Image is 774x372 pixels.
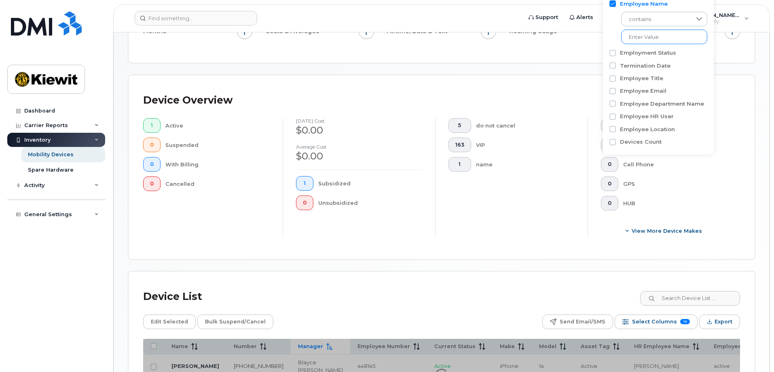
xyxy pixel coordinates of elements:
span: 163 [455,142,464,148]
button: 1 [143,118,161,133]
div: $0.00 [296,149,422,163]
label: Termination Date [620,62,670,70]
div: Cancelled [165,176,270,191]
button: 1 [296,176,313,191]
div: Active [165,118,270,133]
button: 0 [296,196,313,210]
span: Support [535,13,558,21]
h4: [DATE] cost [296,118,422,123]
span: Bulk Suspend/Cancel [205,316,266,328]
span: Send Email/SMS [560,316,605,328]
span: 1 [150,122,154,129]
iframe: Messenger [596,72,768,333]
div: $0.00 [296,123,422,137]
button: 1 [448,157,471,172]
div: VIP [476,138,575,152]
input: Enter Value [621,30,707,44]
div: name [476,157,575,172]
button: 0 [143,157,161,172]
button: 5 [448,118,471,133]
span: 5 [455,122,464,129]
span: 1 [455,161,464,168]
div: With Billing [165,157,270,172]
span: 0 [150,181,154,187]
span: 0 [303,200,307,206]
button: 163 [448,138,471,152]
button: 0 [143,176,161,191]
button: Send Email/SMS [542,315,613,329]
span: 0 [150,161,154,168]
a: Knowledge Base [599,9,666,26]
a: Alerts [564,9,599,26]
div: Device List [143,286,202,307]
a: Support [523,9,564,26]
button: Edit Selected [143,315,196,329]
span: 0 [150,142,154,148]
iframe: Messenger Launcher [739,337,768,366]
span: contains [622,12,692,27]
h4: Average cost [296,144,422,149]
div: Subsidized [318,176,423,191]
span: 1 [303,180,307,187]
button: 0 [143,138,161,152]
div: do not cancel [476,118,575,133]
div: Device Overview [143,90,233,111]
span: Alerts [576,13,593,21]
span: Edit Selected [151,316,188,328]
span: Read Only [692,18,740,25]
input: Find something... [135,11,257,26]
span: [PERSON_NAME] Jupiter [692,12,740,18]
div: Unsubsidized [318,196,423,210]
label: Employment Status [620,49,676,57]
button: Bulk Suspend/Cancel [197,315,273,329]
div: Suspended [165,138,270,152]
